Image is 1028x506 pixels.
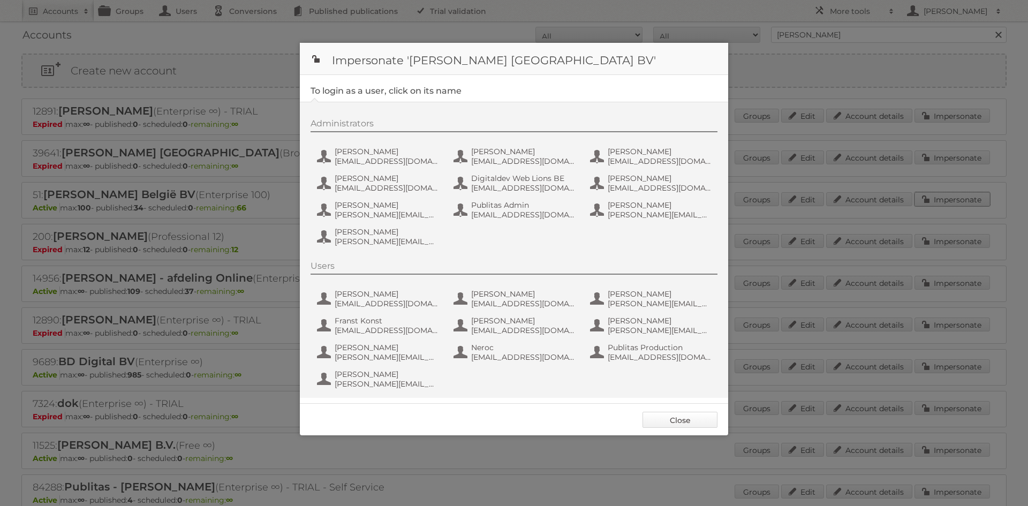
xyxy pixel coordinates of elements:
[608,173,712,183] span: [PERSON_NAME]
[589,342,715,363] button: Publitas Production [EMAIL_ADDRESS][DOMAIN_NAME]
[452,199,578,221] button: Publitas Admin [EMAIL_ADDRESS][DOMAIN_NAME]
[316,226,442,247] button: [PERSON_NAME] [PERSON_NAME][EMAIL_ADDRESS][DOMAIN_NAME]
[608,352,712,362] span: [EMAIL_ADDRESS][DOMAIN_NAME]
[608,343,712,352] span: Publitas Production
[316,199,442,221] button: [PERSON_NAME] [PERSON_NAME][EMAIL_ADDRESS][DOMAIN_NAME]
[335,379,439,389] span: [PERSON_NAME][EMAIL_ADDRESS][DOMAIN_NAME]
[335,369,439,379] span: [PERSON_NAME]
[452,288,578,309] button: [PERSON_NAME] [EMAIL_ADDRESS][DOMAIN_NAME]
[471,299,575,308] span: [EMAIL_ADDRESS][DOMAIN_NAME]
[589,199,715,221] button: [PERSON_NAME] [PERSON_NAME][EMAIL_ADDRESS][DOMAIN_NAME]
[300,43,728,75] h1: Impersonate '[PERSON_NAME] [GEOGRAPHIC_DATA] BV'
[316,172,442,194] button: [PERSON_NAME] [EMAIL_ADDRESS][DOMAIN_NAME]
[642,412,717,428] a: Close
[335,200,439,210] span: [PERSON_NAME]
[471,156,575,166] span: [EMAIL_ADDRESS][DOMAIN_NAME]
[316,146,442,167] button: [PERSON_NAME] [EMAIL_ADDRESS][DOMAIN_NAME]
[452,172,578,194] button: Digitaldev Web Lions BE [EMAIL_ADDRESS][DOMAIN_NAME]
[452,146,578,167] button: [PERSON_NAME] [EMAIL_ADDRESS][DOMAIN_NAME]
[608,210,712,220] span: [PERSON_NAME][EMAIL_ADDRESS][DOMAIN_NAME]
[335,326,439,335] span: [EMAIL_ADDRESS][DOMAIN_NAME]
[608,299,712,308] span: [PERSON_NAME][EMAIL_ADDRESS][DOMAIN_NAME]
[452,342,578,363] button: Neroc [EMAIL_ADDRESS][DOMAIN_NAME]
[589,288,715,309] button: [PERSON_NAME] [PERSON_NAME][EMAIL_ADDRESS][DOMAIN_NAME]
[311,261,717,275] div: Users
[316,315,442,336] button: Franst Konst [EMAIL_ADDRESS][DOMAIN_NAME]
[335,316,439,326] span: Franst Konst
[311,86,462,96] legend: To login as a user, click on its name
[471,183,575,193] span: [EMAIL_ADDRESS][DOMAIN_NAME]
[471,316,575,326] span: [PERSON_NAME]
[335,147,439,156] span: [PERSON_NAME]
[311,118,717,132] div: Administrators
[471,147,575,156] span: [PERSON_NAME]
[589,172,715,194] button: [PERSON_NAME] [EMAIL_ADDRESS][DOMAIN_NAME]
[316,368,442,390] button: [PERSON_NAME] [PERSON_NAME][EMAIL_ADDRESS][DOMAIN_NAME]
[335,237,439,246] span: [PERSON_NAME][EMAIL_ADDRESS][DOMAIN_NAME]
[471,326,575,335] span: [EMAIL_ADDRESS][DOMAIN_NAME]
[335,173,439,183] span: [PERSON_NAME]
[608,147,712,156] span: [PERSON_NAME]
[335,227,439,237] span: [PERSON_NAME]
[335,183,439,193] span: [EMAIL_ADDRESS][DOMAIN_NAME]
[589,146,715,167] button: [PERSON_NAME] [EMAIL_ADDRESS][DOMAIN_NAME]
[471,200,575,210] span: Publitas Admin
[471,210,575,220] span: [EMAIL_ADDRESS][DOMAIN_NAME]
[335,289,439,299] span: [PERSON_NAME]
[471,289,575,299] span: [PERSON_NAME]
[608,156,712,166] span: [EMAIL_ADDRESS][DOMAIN_NAME]
[335,299,439,308] span: [EMAIL_ADDRESS][DOMAIN_NAME]
[589,315,715,336] button: [PERSON_NAME] [PERSON_NAME][EMAIL_ADDRESS][DOMAIN_NAME]
[608,316,712,326] span: [PERSON_NAME]
[452,315,578,336] button: [PERSON_NAME] [EMAIL_ADDRESS][DOMAIN_NAME]
[608,200,712,210] span: [PERSON_NAME]
[608,326,712,335] span: [PERSON_NAME][EMAIL_ADDRESS][DOMAIN_NAME]
[316,342,442,363] button: [PERSON_NAME] [PERSON_NAME][EMAIL_ADDRESS][DOMAIN_NAME]
[608,183,712,193] span: [EMAIL_ADDRESS][DOMAIN_NAME]
[316,288,442,309] button: [PERSON_NAME] [EMAIL_ADDRESS][DOMAIN_NAME]
[471,343,575,352] span: Neroc
[335,343,439,352] span: [PERSON_NAME]
[335,352,439,362] span: [PERSON_NAME][EMAIL_ADDRESS][DOMAIN_NAME]
[471,173,575,183] span: Digitaldev Web Lions BE
[335,156,439,166] span: [EMAIL_ADDRESS][DOMAIN_NAME]
[471,352,575,362] span: [EMAIL_ADDRESS][DOMAIN_NAME]
[335,210,439,220] span: [PERSON_NAME][EMAIL_ADDRESS][DOMAIN_NAME]
[608,289,712,299] span: [PERSON_NAME]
